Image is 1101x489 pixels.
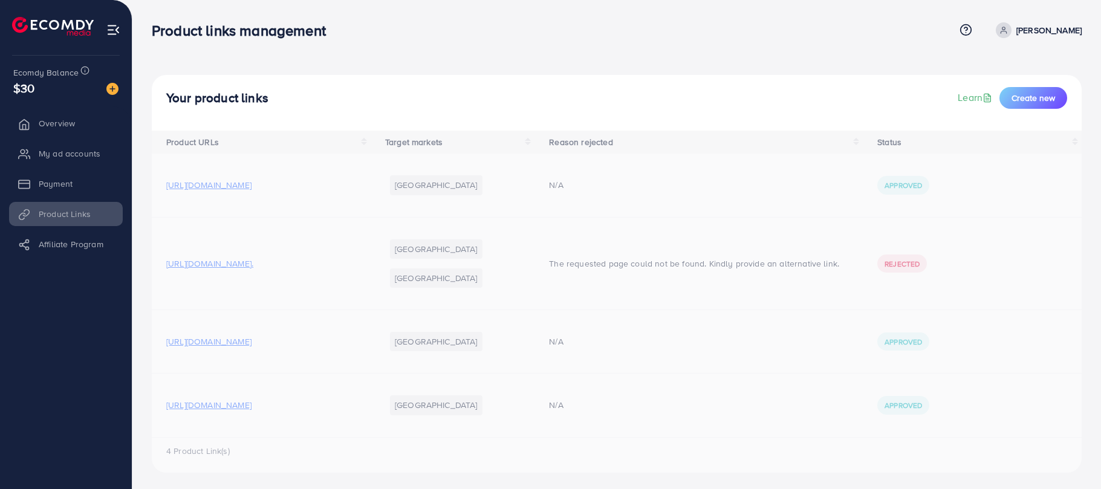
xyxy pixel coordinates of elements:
[106,83,119,95] img: image
[958,91,995,105] a: Learn
[152,22,336,39] h3: Product links management
[991,22,1082,38] a: [PERSON_NAME]
[13,66,79,79] span: Ecomdy Balance
[1016,23,1082,37] p: [PERSON_NAME]
[12,17,94,36] img: logo
[166,91,268,106] h4: Your product links
[106,23,120,37] img: menu
[1012,92,1055,104] span: Create new
[13,79,34,97] span: $30
[999,87,1067,109] button: Create new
